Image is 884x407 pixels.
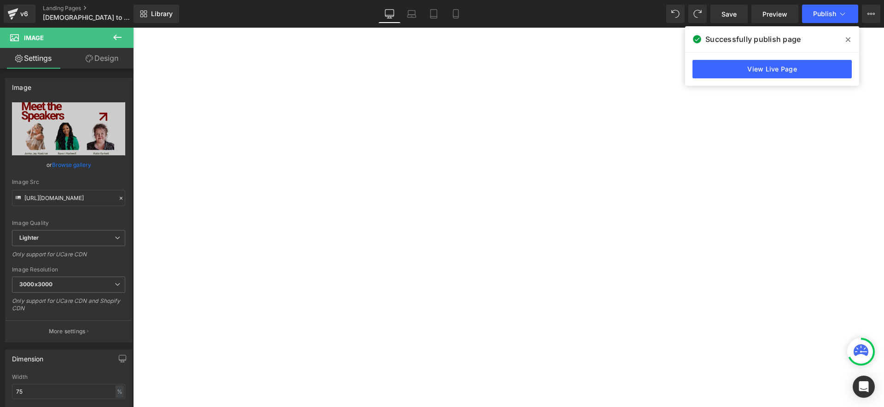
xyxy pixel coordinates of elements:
[12,297,125,318] div: Only support for UCare CDN and Shopify CDN
[151,10,173,18] span: Library
[116,385,124,398] div: %
[134,5,179,23] a: New Library
[52,157,91,173] a: Browse gallery
[69,48,135,69] a: Design
[12,179,125,185] div: Image Src
[862,5,880,23] button: More
[43,14,131,21] span: [DEMOGRAPHIC_DATA] to [PERSON_NAME] Conference
[666,5,685,23] button: Undo
[721,9,737,19] span: Save
[12,374,125,380] div: Width
[12,350,44,363] div: Dimension
[853,376,875,398] div: Open Intercom Messenger
[6,320,132,342] button: More settings
[705,34,801,45] span: Successfully publish page
[12,384,125,399] input: auto
[751,5,798,23] a: Preview
[18,8,30,20] div: v6
[4,5,35,23] a: v6
[445,5,467,23] a: Mobile
[423,5,445,23] a: Tablet
[19,281,52,288] b: 3000x3000
[24,34,44,41] span: Image
[12,78,31,91] div: Image
[12,160,125,170] div: or
[19,234,39,241] b: Lighter
[802,5,858,23] button: Publish
[12,266,125,273] div: Image Resolution
[378,5,401,23] a: Desktop
[401,5,423,23] a: Laptop
[12,251,125,264] div: Only support for UCare CDN
[49,327,86,336] p: More settings
[12,190,125,206] input: Link
[692,60,852,78] a: View Live Page
[43,5,149,12] a: Landing Pages
[12,220,125,226] div: Image Quality
[762,9,787,19] span: Preview
[813,10,836,18] span: Publish
[688,5,707,23] button: Redo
